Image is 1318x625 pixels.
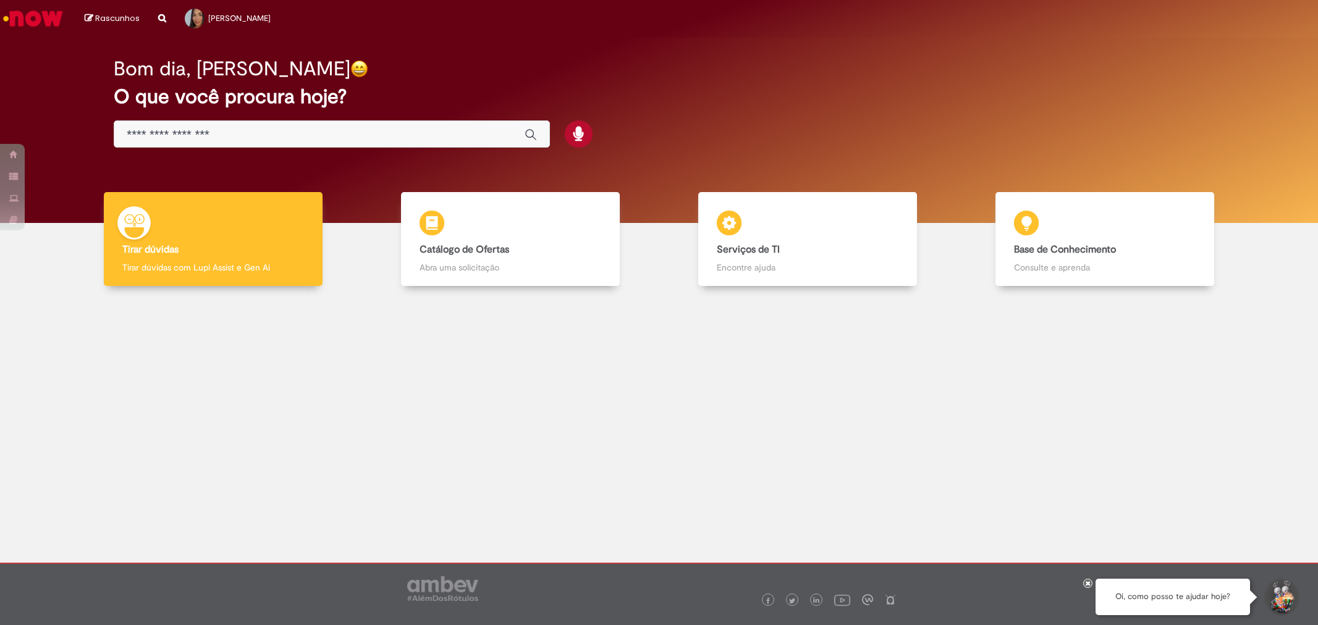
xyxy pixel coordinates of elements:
[956,192,1253,287] a: Base de Conhecimento Consulte e aprenda
[885,594,896,605] img: logo_footer_naosei.png
[122,243,179,256] b: Tirar dúvidas
[862,594,873,605] img: logo_footer_workplace.png
[420,261,601,274] p: Abra uma solicitação
[834,592,850,608] img: logo_footer_youtube.png
[95,12,140,24] span: Rascunhos
[407,576,478,601] img: logo_footer_ambev_rotulo_gray.png
[122,261,304,274] p: Tirar dúvidas com Lupi Assist e Gen Ai
[65,192,362,287] a: Tirar dúvidas Tirar dúvidas com Lupi Assist e Gen Ai
[208,13,271,23] span: [PERSON_NAME]
[1,6,65,31] img: ServiceNow
[85,13,140,25] a: Rascunhos
[717,243,780,256] b: Serviços de TI
[765,598,771,604] img: logo_footer_facebook.png
[813,597,819,605] img: logo_footer_linkedin.png
[1096,579,1250,615] div: Oi, como posso te ajudar hoje?
[362,192,659,287] a: Catálogo de Ofertas Abra uma solicitação
[717,261,898,274] p: Encontre ajuda
[789,598,795,604] img: logo_footer_twitter.png
[420,243,509,256] b: Catálogo de Ofertas
[114,86,1204,107] h2: O que você procura hoje?
[1262,579,1299,616] button: Iniciar Conversa de Suporte
[1014,243,1116,256] b: Base de Conhecimento
[659,192,957,287] a: Serviços de TI Encontre ajuda
[114,58,350,80] h2: Bom dia, [PERSON_NAME]
[1014,261,1196,274] p: Consulte e aprenda
[350,60,368,78] img: happy-face.png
